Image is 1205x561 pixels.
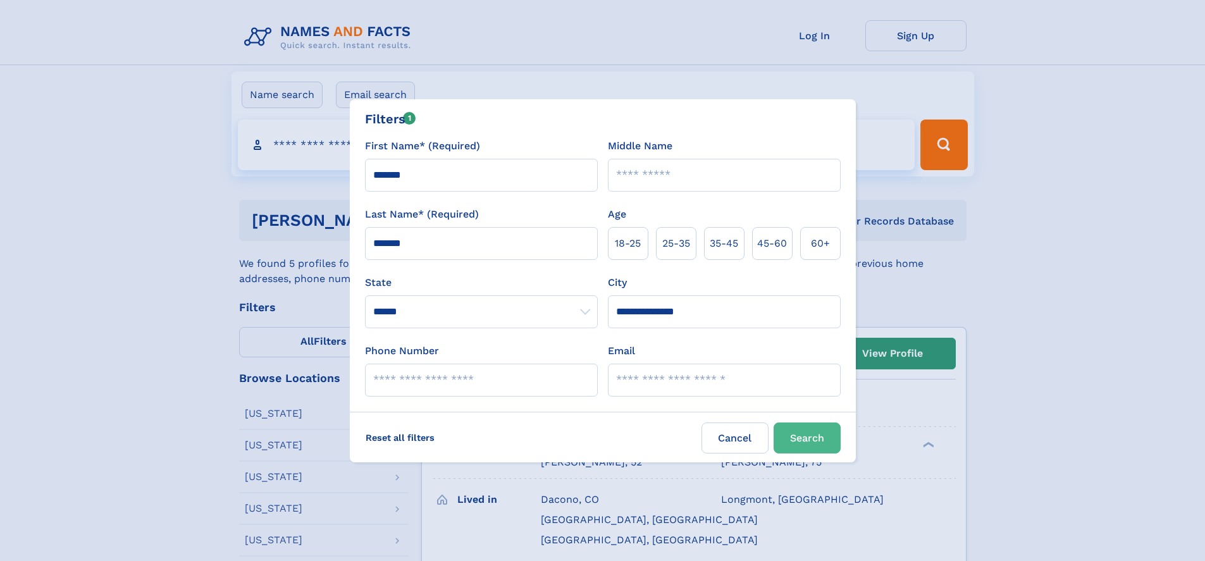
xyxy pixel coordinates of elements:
[365,207,479,222] label: Last Name* (Required)
[365,275,598,290] label: State
[811,236,830,251] span: 60+
[365,343,439,359] label: Phone Number
[662,236,690,251] span: 25‑35
[608,275,627,290] label: City
[365,109,416,128] div: Filters
[608,139,672,154] label: Middle Name
[774,422,841,453] button: Search
[608,343,635,359] label: Email
[701,422,769,453] label: Cancel
[608,207,626,222] label: Age
[357,422,443,453] label: Reset all filters
[615,236,641,251] span: 18‑25
[757,236,787,251] span: 45‑60
[365,139,480,154] label: First Name* (Required)
[710,236,738,251] span: 35‑45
